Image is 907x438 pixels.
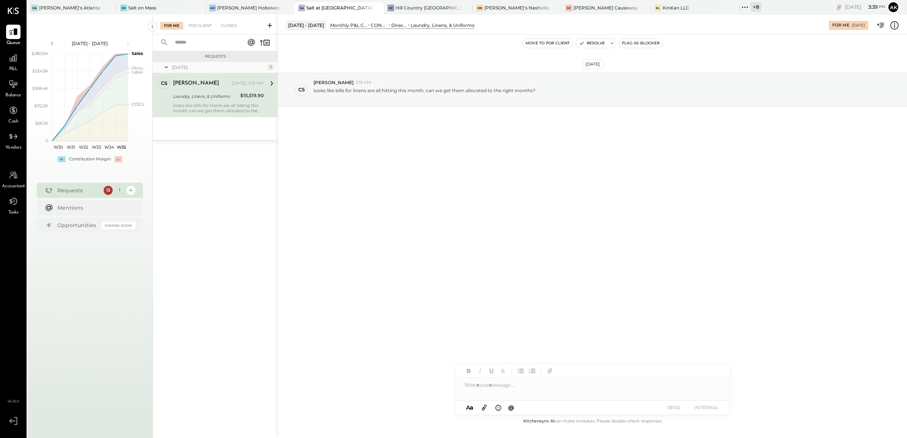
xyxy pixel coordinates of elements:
[185,22,216,30] div: For Client
[313,79,354,86] span: [PERSON_NAME]
[484,5,549,11] div: [PERSON_NAME]'s Nashville
[117,144,126,150] text: W35
[57,204,132,212] div: Mentions
[475,366,485,376] button: Italic
[852,23,865,28] div: [DATE]
[126,186,135,195] div: 4
[330,22,367,28] div: Monthly P&L Comparison
[5,92,21,99] span: Balance
[132,102,144,107] text: COGS
[132,65,145,71] text: Occu...
[2,183,25,190] span: Accountant
[0,194,26,216] a: Tasks
[69,156,111,162] div: Contribution Margin
[298,5,305,11] div: Sa
[573,5,638,11] div: [PERSON_NAME] Causeway
[6,40,20,47] span: Queue
[58,40,122,47] div: [DATE] - [DATE]
[411,22,474,28] div: Laundry, Linens, & Uniforms
[54,144,63,150] text: W30
[487,366,496,376] button: Underline
[835,3,843,11] div: copy link
[173,80,219,87] div: [PERSON_NAME]
[173,103,264,113] div: looks like bills for linens are all hitting this month. can we get them allocated to the right mo...
[655,5,661,11] div: KL
[663,5,689,11] div: KinKan LLC
[120,5,127,11] div: So
[470,404,473,411] span: a
[101,222,135,229] div: Coming Soon
[128,5,156,11] div: Salt on Mass
[91,144,101,150] text: W33
[576,39,608,48] button: Resolve
[582,60,603,69] div: [DATE]
[115,156,122,162] div: -
[751,2,761,12] div: + 8
[306,5,372,11] div: Salt at [GEOGRAPHIC_DATA]
[508,404,514,411] span: @
[523,39,573,48] button: Move to for client
[67,144,75,150] text: W31
[356,80,371,86] span: 2:19 AM
[34,103,48,108] text: $112.2K
[387,5,394,11] div: HC
[57,221,98,229] div: Opportunities
[35,121,48,126] text: $56.1K
[0,77,26,99] a: Balance
[506,403,516,412] button: @
[832,22,849,28] div: For Me
[0,25,26,47] a: Queue
[659,402,689,413] button: SEND
[8,209,19,216] span: Tasks
[32,86,48,91] text: $168.4K
[464,403,476,412] button: Aa
[0,103,26,125] a: Cash
[172,64,266,71] div: [DATE]
[115,186,124,195] div: 1
[313,87,535,100] p: looks like bills for linens are all hitting this month. can we get them allocated to the right mo...
[104,144,114,150] text: W34
[104,186,113,195] div: 13
[160,22,183,30] div: For Me
[887,1,899,13] button: Ak
[516,366,526,376] button: Unordered List
[391,22,407,28] div: Direct Operating Expenses
[286,20,326,30] div: [DATE] - [DATE]
[173,93,238,100] div: Laundry, Linens, & Uniforms
[132,69,143,75] text: Labor
[57,187,100,194] div: Requests
[0,129,26,151] a: Vendors
[217,5,279,11] div: [PERSON_NAME] Hoboken
[845,3,885,11] div: [DATE]
[395,5,461,11] div: Hill Country [GEOGRAPHIC_DATA]
[39,5,100,11] div: [PERSON_NAME]'s Atlanta
[217,22,241,30] div: Closed
[132,51,143,56] text: Sales
[209,5,216,11] div: AH
[371,22,387,28] div: CONTROLLABLE EXPENSES
[527,366,537,376] button: Ordered List
[298,86,305,93] div: CS
[32,68,48,74] text: $224.5K
[565,5,572,11] div: GC
[476,5,483,11] div: HN
[0,168,26,190] a: Accountant
[79,144,88,150] text: W32
[31,51,48,56] text: $280.6K
[161,80,167,87] div: CS
[545,366,555,376] button: Add URL
[9,66,18,73] span: P&L
[156,54,274,59] div: Requests
[58,156,65,162] div: +
[0,51,26,73] a: P&L
[5,144,22,151] span: Vendors
[619,39,663,48] button: Flag as Blocker
[8,118,18,125] span: Cash
[498,366,508,376] button: Strikethrough
[240,92,264,99] div: $15,519.90
[268,64,274,70] div: 1
[691,402,722,413] button: INTERNAL
[46,138,48,143] text: 0
[232,80,264,86] div: [DATE], 2:19 AM
[464,366,474,376] button: Bold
